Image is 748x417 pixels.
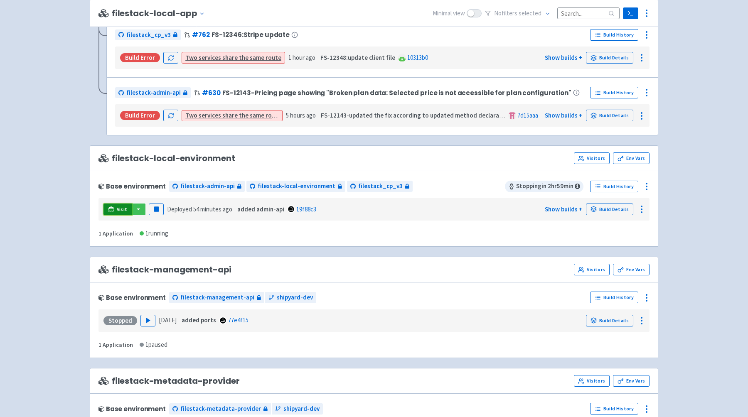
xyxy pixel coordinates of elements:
[586,315,633,326] a: Build Details
[120,111,160,120] div: Build Error
[202,88,221,97] a: #630
[433,9,465,18] span: Minimal view
[590,403,638,415] a: Build History
[193,205,232,213] time: 54 minutes ago
[613,264,650,275] a: Env Vars
[545,205,583,213] a: Show builds +
[98,154,235,163] span: filestack-local-environment
[140,340,167,350] div: 1 paused
[126,30,171,40] span: filestack_cp_v3
[586,110,633,121] a: Build Details
[103,316,137,325] div: Stopped
[288,54,315,61] time: 1 hour ago
[590,29,638,41] a: Build History
[258,182,335,191] span: filestack-local-environment
[283,404,320,414] span: shipyard-dev
[613,152,650,164] a: Env Vars
[494,9,541,18] span: No filter s
[120,53,160,62] div: Build Error
[545,111,583,119] a: Show builds +
[140,229,168,238] div: 1 running
[98,229,133,238] div: 1 Application
[98,376,240,386] span: filestack-metadata-provider
[149,204,164,215] button: Pause
[169,292,264,303] a: filestack-management-api
[180,182,235,191] span: filestack-admin-api
[590,292,638,303] a: Build History
[265,292,316,303] a: shipyard-dev
[358,182,403,191] span: filestack_cp_v3
[277,293,313,302] span: shipyard-dev
[296,205,316,213] a: 19f88c3
[545,54,583,61] a: Show builds +
[185,54,281,61] a: Two services share the same route
[112,9,208,18] button: filestack-local-app
[180,293,254,302] span: filestack-management-api
[103,204,132,215] a: Visit
[98,183,166,190] div: Base environment
[167,205,232,213] span: Deployed
[613,375,650,387] a: Env Vars
[117,206,128,213] span: Visit
[519,9,541,17] span: selected
[237,205,284,213] strong: added admin-api
[574,375,610,387] a: Visitors
[115,29,181,41] a: filestack_cp_v3
[286,111,316,119] time: 5 hours ago
[586,204,633,215] a: Build Details
[115,87,191,98] a: filestack-admin-api
[246,181,345,192] a: filestack-local-environment
[159,316,177,324] time: [DATE]
[407,54,428,61] a: 10313b0
[347,181,413,192] a: filestack_cp_v3
[586,52,633,64] a: Build Details
[590,181,638,192] a: Build History
[321,111,511,119] strong: FS-12143-updated the fix according to updated method declaration
[192,30,210,39] a: #762
[228,316,249,324] a: 77e4f15
[574,152,610,164] a: Visitors
[574,264,610,275] a: Visitors
[272,403,323,415] a: shipyard-dev
[98,405,166,412] div: Base environment
[557,7,620,19] input: Search...
[185,111,281,119] a: Two services share the same route
[140,315,155,326] button: Play
[98,265,231,275] span: filestack-management-api
[505,181,583,192] span: Stopping in 2 hr 59 min
[126,88,181,98] span: filestack-admin-api
[98,294,166,301] div: Base environment
[98,340,133,350] div: 1 Application
[517,111,538,119] a: 7d15aaa
[320,54,395,61] strong: FS-12348:update client file
[623,7,638,19] a: Terminal
[180,404,261,414] span: filestack-metadata-provider
[590,87,638,98] a: Build History
[169,403,271,415] a: filestack-metadata-provider
[222,89,571,96] span: FS-12143-Pricing page showing "Broken plan data: Selected price is not accessible for plan config...
[182,316,216,324] strong: added ports
[212,31,290,38] span: FS-12346:Stripe update
[169,181,245,192] a: filestack-admin-api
